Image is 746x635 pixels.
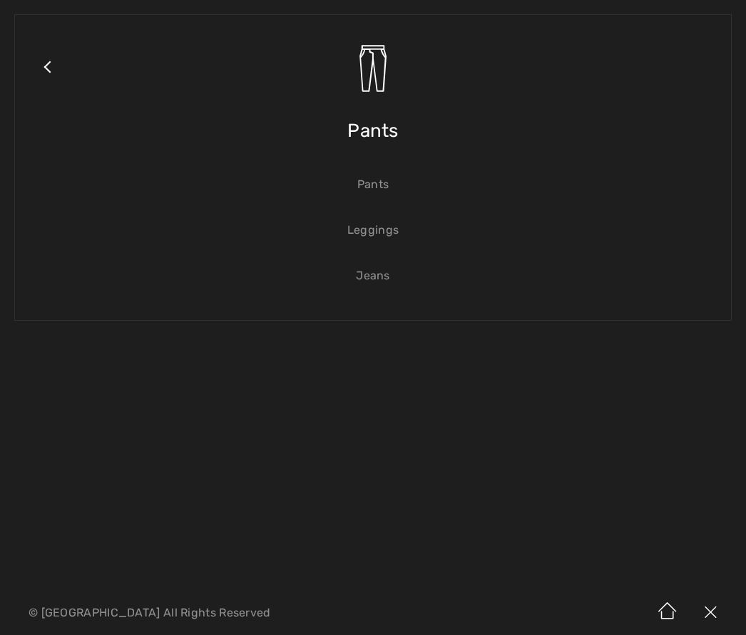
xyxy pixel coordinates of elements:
a: Jeans [29,260,717,291]
a: Leggings [29,215,717,246]
img: Home [646,591,689,635]
p: © [GEOGRAPHIC_DATA] All Rights Reserved [29,608,439,618]
span: Chat [34,10,63,23]
span: Pants [347,105,399,156]
a: Pants [29,169,717,200]
img: X [689,591,732,635]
